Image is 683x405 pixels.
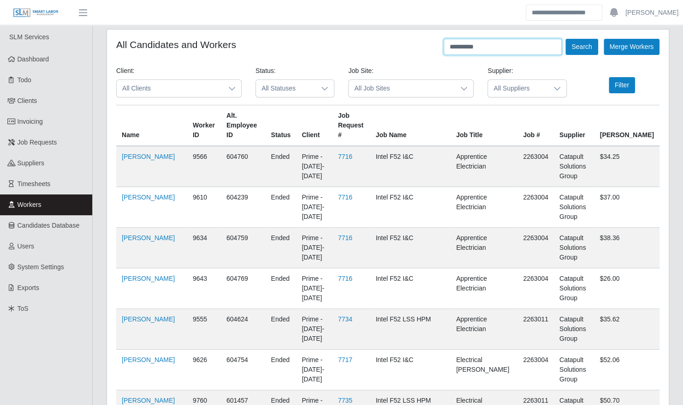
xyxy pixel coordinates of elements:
button: Search [565,39,598,55]
td: Intel F52 I&C [370,268,450,309]
td: $37.00 [594,187,659,228]
td: 2263004 [517,350,554,390]
td: 9610 [187,187,221,228]
img: SLM Logo [13,8,59,18]
td: 2263011 [517,309,554,350]
td: $34.25 [594,146,659,187]
td: 604624 [221,309,266,350]
a: 7716 [338,275,352,282]
button: Merge Workers [604,39,659,55]
td: Apprentice Electrician [451,146,517,187]
td: 604754 [221,350,266,390]
td: Catapult Solutions Group [554,146,594,187]
a: [PERSON_NAME] [122,193,175,201]
td: Catapult Solutions Group [554,187,594,228]
a: 7735 [338,397,352,404]
td: Apprentice Electrician [451,187,517,228]
span: Workers [18,201,42,208]
a: [PERSON_NAME] [122,234,175,242]
td: 9634 [187,228,221,268]
td: 2263004 [517,268,554,309]
a: 7734 [338,315,352,323]
td: Prime - [DATE]-[DATE] [296,309,332,350]
span: Invoicing [18,118,43,125]
span: All Statuses [256,80,315,97]
td: Catapult Solutions Group [554,350,594,390]
span: Candidates Database [18,222,80,229]
span: Dashboard [18,55,49,63]
a: [PERSON_NAME] [122,275,175,282]
span: ToS [18,305,29,312]
td: ended [265,350,296,390]
td: Electrical [PERSON_NAME] [451,350,517,390]
span: Job Requests [18,139,57,146]
a: [PERSON_NAME] [625,8,678,18]
td: 604759 [221,228,266,268]
td: Prime - [DATE]-[DATE] [296,268,332,309]
td: Apprentice Electrician [451,268,517,309]
td: ended [265,146,296,187]
td: 604760 [221,146,266,187]
td: 9643 [187,268,221,309]
td: $52.06 [594,350,659,390]
a: 7716 [338,153,352,160]
td: $35.62 [594,309,659,350]
a: [PERSON_NAME] [122,315,175,323]
span: All Suppliers [488,80,547,97]
td: 9566 [187,146,221,187]
td: Apprentice Electrician [451,309,517,350]
label: Status: [255,66,276,76]
th: Worker ID [187,105,221,146]
td: 9626 [187,350,221,390]
a: [PERSON_NAME] [122,356,175,363]
td: $38.36 [594,228,659,268]
td: Intel F52 I&C [370,350,450,390]
span: System Settings [18,263,64,271]
a: [PERSON_NAME] [122,153,175,160]
td: Intel F52 I&C [370,187,450,228]
span: Clients [18,97,37,104]
a: 7716 [338,234,352,242]
td: ended [265,228,296,268]
td: $26.00 [594,268,659,309]
td: ended [265,309,296,350]
span: Suppliers [18,159,44,167]
td: Intel F52 LSS HPM [370,309,450,350]
span: All Job Sites [349,80,455,97]
td: Catapult Solutions Group [554,309,594,350]
label: Job Site: [348,66,373,76]
td: 2263004 [517,146,554,187]
span: Timesheets [18,180,51,187]
a: 7717 [338,356,352,363]
th: Status [265,105,296,146]
th: Job # [517,105,554,146]
td: 9555 [187,309,221,350]
td: Prime - [DATE]-[DATE] [296,350,332,390]
label: Supplier: [487,66,513,76]
td: 2263004 [517,228,554,268]
td: Catapult Solutions Group [554,228,594,268]
td: Prime - [DATE]-[DATE] [296,228,332,268]
th: Job Name [370,105,450,146]
h4: All Candidates and Workers [116,39,236,50]
td: Prime - [DATE]-[DATE] [296,187,332,228]
td: Intel F52 I&C [370,228,450,268]
td: ended [265,187,296,228]
span: Exports [18,284,39,291]
input: Search [526,5,602,21]
button: Filter [609,77,635,93]
th: Alt. Employee ID [221,105,266,146]
td: ended [265,268,296,309]
th: Supplier [554,105,594,146]
td: 604769 [221,268,266,309]
a: 7716 [338,193,352,201]
td: Prime - [DATE]-[DATE] [296,146,332,187]
td: 604239 [221,187,266,228]
th: Client [296,105,332,146]
td: 2263004 [517,187,554,228]
td: Intel F52 I&C [370,146,450,187]
th: [PERSON_NAME] [594,105,659,146]
th: Job Request # [333,105,370,146]
span: SLM Services [9,33,49,41]
label: Client: [116,66,135,76]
